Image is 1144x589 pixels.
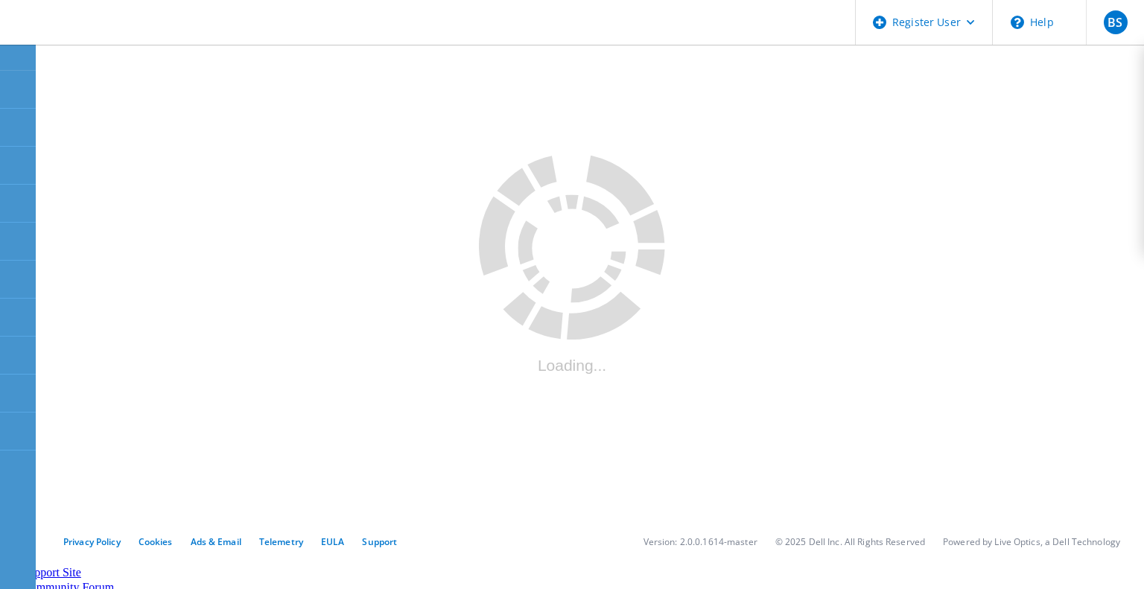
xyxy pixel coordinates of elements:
[321,535,344,548] a: EULA
[479,357,665,375] div: Loading...
[63,535,121,548] a: Privacy Policy
[362,535,397,548] a: Support
[943,535,1120,548] li: Powered by Live Optics, a Dell Technology
[139,535,173,548] a: Cookies
[1108,16,1122,28] span: BS
[1011,16,1024,29] svg: \n
[22,566,81,579] a: Support Site
[643,535,757,548] li: Version: 2.0.0.1614-master
[259,535,303,548] a: Telemetry
[191,535,241,548] a: Ads & Email
[15,29,175,42] a: Live Optics Dashboard
[775,535,925,548] li: © 2025 Dell Inc. All Rights Reserved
